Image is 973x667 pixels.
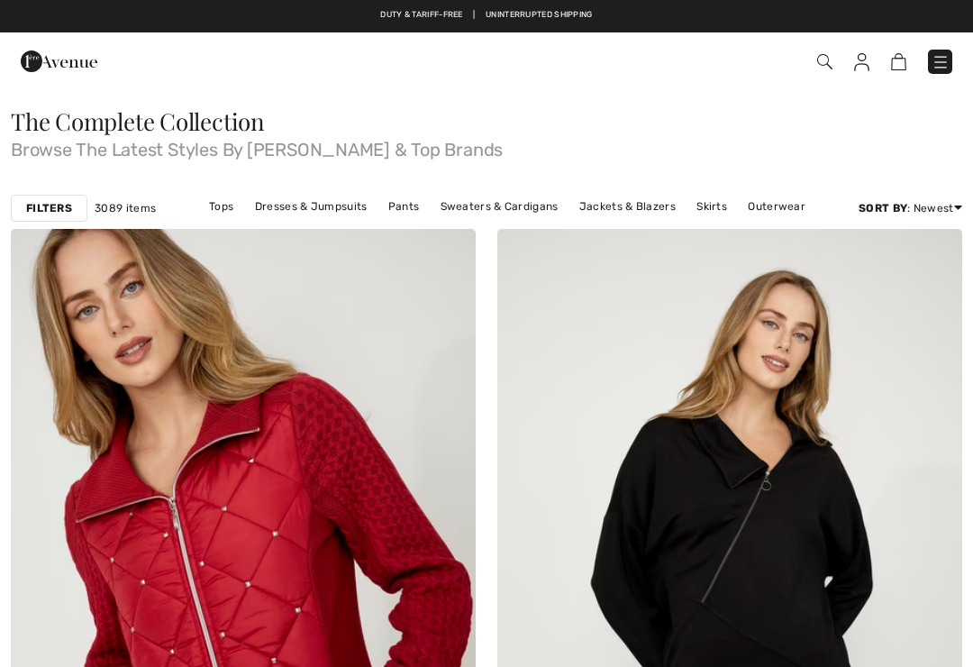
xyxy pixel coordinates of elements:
strong: Sort By [859,202,907,215]
a: 1ère Avenue [21,51,97,69]
img: Menu [932,53,950,71]
a: Dresses & Jumpsuits [246,195,377,218]
a: Tops [200,195,242,218]
a: Jackets & Blazers [570,195,685,218]
span: 3089 items [95,200,156,216]
span: The Complete Collection [11,105,265,137]
div: : Newest [859,200,962,216]
img: My Info [854,53,869,71]
img: Search [817,54,832,69]
a: Skirts [687,195,736,218]
strong: Filters [26,200,72,216]
span: Browse The Latest Styles By [PERSON_NAME] & Top Brands [11,133,962,159]
img: 1ère Avenue [21,43,97,79]
a: Outerwear [739,195,814,218]
a: Pants [379,195,429,218]
img: Shopping Bag [891,53,906,70]
a: Sweaters & Cardigans [432,195,568,218]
